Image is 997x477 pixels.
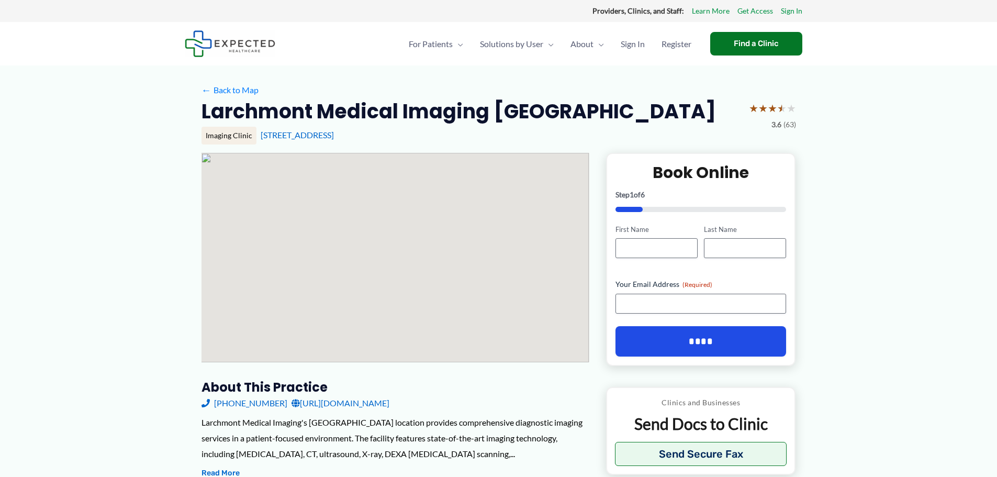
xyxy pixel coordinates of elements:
h2: Book Online [615,162,787,183]
a: Get Access [737,4,773,18]
label: First Name [615,225,698,235]
a: [PHONE_NUMBER] [201,395,287,411]
a: Learn More [692,4,730,18]
h2: Larchmont Medical Imaging [GEOGRAPHIC_DATA] [201,98,716,124]
img: Expected Healthcare Logo - side, dark font, small [185,30,275,57]
a: AboutMenu Toggle [562,26,612,62]
label: Your Email Address [615,279,787,290]
button: Send Secure Fax [615,442,787,466]
a: For PatientsMenu Toggle [400,26,472,62]
a: [STREET_ADDRESS] [261,130,334,140]
span: ★ [777,98,787,118]
span: About [570,26,593,62]
span: 1 [630,190,634,199]
span: ← [201,85,211,95]
span: Menu Toggle [543,26,554,62]
span: 6 [641,190,645,199]
p: Step of [615,191,787,198]
a: Find a Clinic [710,32,802,56]
span: (63) [783,118,796,131]
div: Larchmont Medical Imaging's [GEOGRAPHIC_DATA] location provides comprehensive diagnostic imaging ... [201,415,589,461]
a: ←Back to Map [201,82,259,98]
a: [URL][DOMAIN_NAME] [292,395,389,411]
span: Menu Toggle [593,26,604,62]
label: Last Name [704,225,786,235]
h3: About this practice [201,379,589,395]
a: Sign In [612,26,653,62]
span: For Patients [409,26,453,62]
strong: Providers, Clinics, and Staff: [592,6,684,15]
span: ★ [787,98,796,118]
span: Menu Toggle [453,26,463,62]
span: Solutions by User [480,26,543,62]
span: (Required) [682,281,712,289]
span: ★ [758,98,768,118]
a: Sign In [781,4,802,18]
div: Imaging Clinic [201,127,256,145]
nav: Primary Site Navigation [400,26,700,62]
p: Send Docs to Clinic [615,414,787,434]
span: ★ [768,98,777,118]
span: ★ [749,98,758,118]
span: Register [662,26,691,62]
span: Sign In [621,26,645,62]
p: Clinics and Businesses [615,396,787,409]
a: Register [653,26,700,62]
a: Solutions by UserMenu Toggle [472,26,562,62]
span: 3.6 [771,118,781,131]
